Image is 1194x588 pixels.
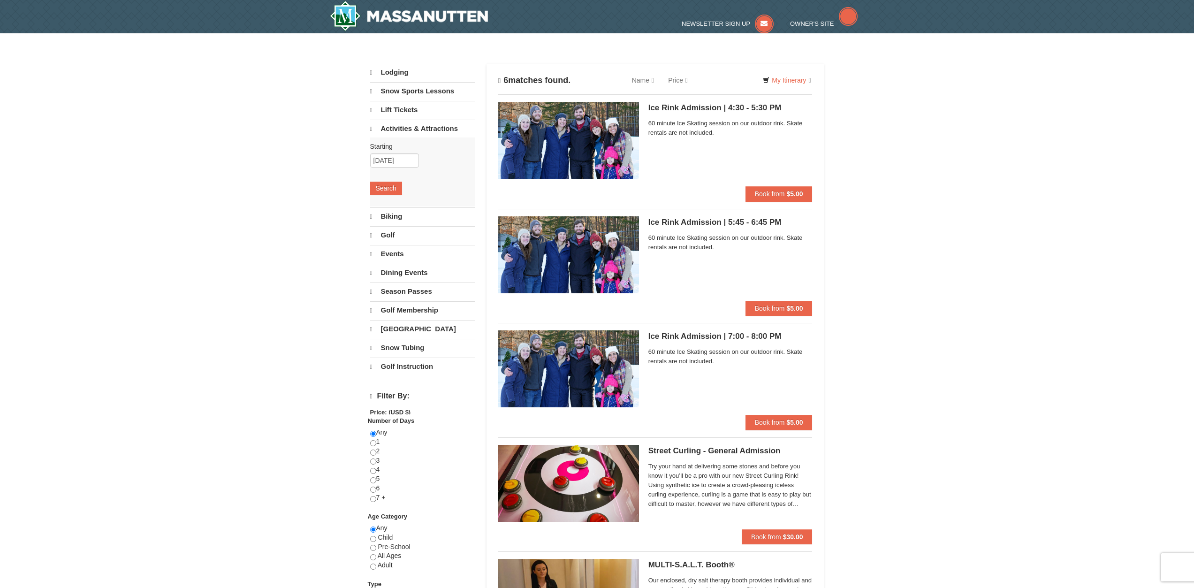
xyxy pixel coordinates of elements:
[370,101,475,119] a: Lift Tickets
[378,534,393,541] span: Child
[370,339,475,357] a: Snow Tubing
[368,580,381,588] strong: Type
[368,513,408,520] strong: Age Category
[498,330,639,407] img: 6775744-147-ce029a6c.jpg
[370,226,475,244] a: Golf
[682,20,750,27] span: Newsletter Sign Up
[790,20,834,27] span: Owner's Site
[330,1,488,31] img: Massanutten Resort Logo
[370,82,475,100] a: Snow Sports Lessons
[370,320,475,338] a: [GEOGRAPHIC_DATA]
[370,358,475,375] a: Golf Instruction
[370,428,475,512] div: Any 1 2 3 4 5 6 7 +
[648,119,813,137] span: 60 minute Ice Skating session on our outdoor rink. Skate rentals are not included.
[378,543,410,550] span: Pre-School
[790,20,858,27] a: Owner's Site
[755,190,785,198] span: Book from
[755,305,785,312] span: Book from
[682,20,774,27] a: Newsletter Sign Up
[370,301,475,319] a: Golf Membership
[370,182,402,195] button: Search
[648,103,813,113] h5: Ice Rink Admission | 4:30 - 5:30 PM
[370,524,475,580] div: Any
[648,560,813,570] h5: MULTI-S.A.L.T. Booth®
[786,190,803,198] strong: $5.00
[783,533,803,541] strong: $30.00
[745,301,813,316] button: Book from $5.00
[745,186,813,201] button: Book from $5.00
[370,264,475,282] a: Dining Events
[757,73,817,87] a: My Itinerary
[786,419,803,426] strong: $5.00
[648,347,813,366] span: 60 minute Ice Skating session on our outdoor rink. Skate rentals are not included.
[751,533,781,541] span: Book from
[378,561,393,569] span: Adult
[648,332,813,341] h5: Ice Rink Admission | 7:00 - 8:00 PM
[330,1,488,31] a: Massanutten Resort
[370,392,475,401] h4: Filter By:
[498,102,639,179] img: 6775744-145-20e97b76.jpg
[498,445,639,522] img: 15390471-88-44377514.jpg
[370,142,468,151] label: Starting
[661,71,695,90] a: Price
[742,529,813,544] button: Book from $30.00
[648,462,813,509] span: Try your hand at delivering some stones and before you know it you’ll be a pro with our new Stree...
[370,64,475,81] a: Lodging
[370,245,475,263] a: Events
[370,207,475,225] a: Biking
[370,120,475,137] a: Activities & Attractions
[648,233,813,252] span: 60 minute Ice Skating session on our outdoor rink. Skate rentals are not included.
[648,218,813,227] h5: Ice Rink Admission | 5:45 - 6:45 PM
[786,305,803,312] strong: $5.00
[378,552,402,559] span: All Ages
[370,409,411,416] strong: Price: (USD $)
[755,419,785,426] span: Book from
[498,216,639,293] img: 6775744-146-63f813c0.jpg
[648,446,813,456] h5: Street Curling - General Admission
[370,283,475,300] a: Season Passes
[625,71,661,90] a: Name
[745,415,813,430] button: Book from $5.00
[368,417,415,424] strong: Number of Days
